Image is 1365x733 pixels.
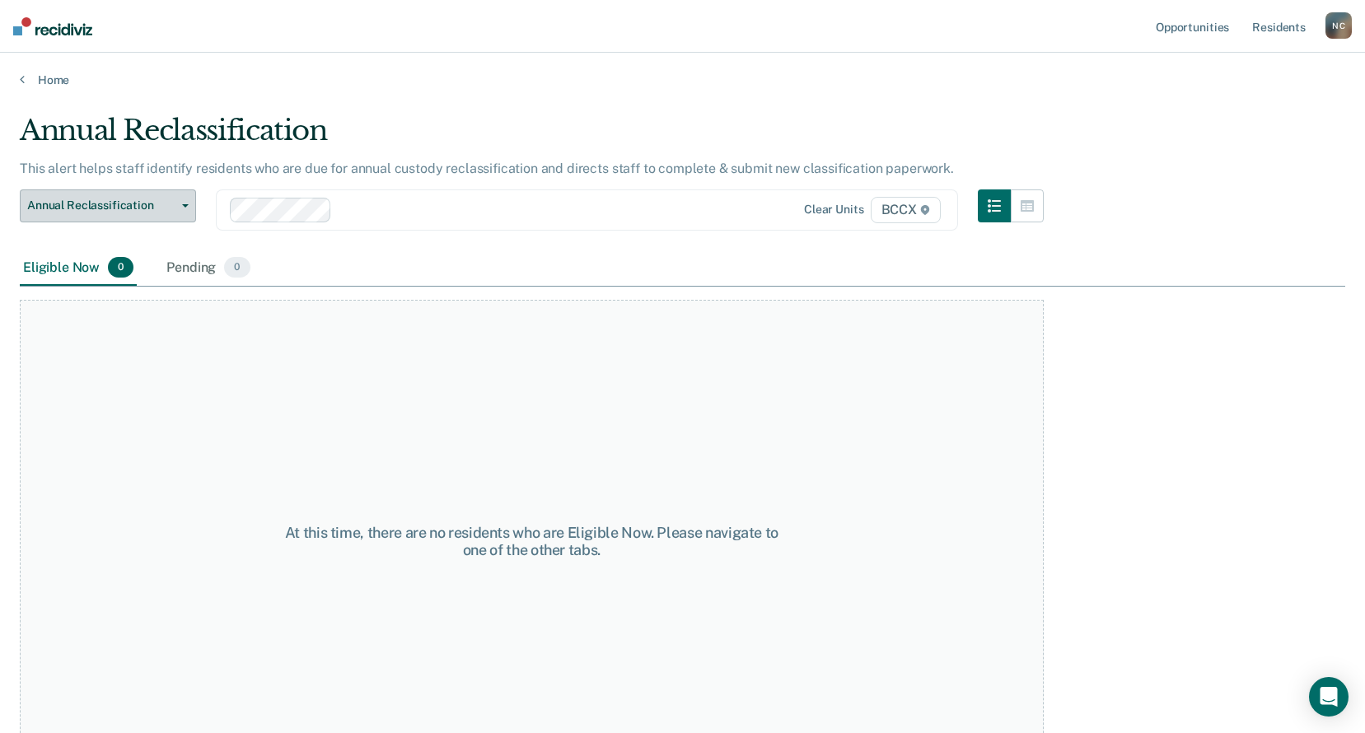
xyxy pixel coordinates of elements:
[871,197,941,223] span: BCCX
[1325,12,1352,39] button: NC
[1309,677,1349,717] div: Open Intercom Messenger
[20,72,1345,87] a: Home
[163,250,253,287] div: Pending0
[27,198,175,212] span: Annual Reclassification
[804,203,864,217] div: Clear units
[108,257,133,278] span: 0
[13,17,92,35] img: Recidiviz
[276,524,787,559] div: At this time, there are no residents who are Eligible Now. Please navigate to one of the other tabs.
[20,189,196,222] button: Annual Reclassification
[20,250,137,287] div: Eligible Now0
[1325,12,1352,39] div: N C
[20,114,1044,161] div: Annual Reclassification
[224,257,250,278] span: 0
[20,161,954,176] p: This alert helps staff identify residents who are due for annual custody reclassification and dir...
